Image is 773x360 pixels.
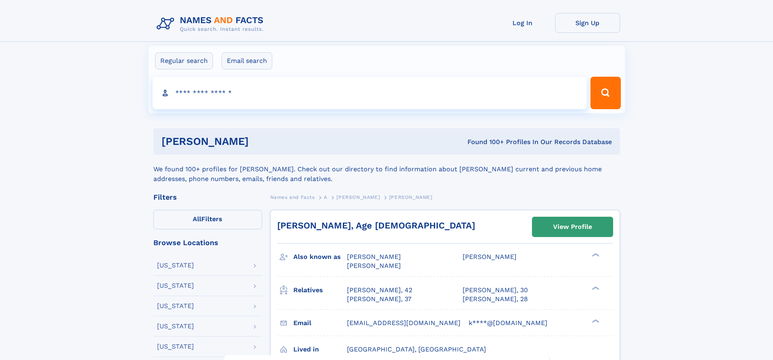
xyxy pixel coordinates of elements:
[336,194,380,200] span: [PERSON_NAME]
[336,192,380,202] a: [PERSON_NAME]
[193,215,201,223] span: All
[153,194,262,201] div: Filters
[553,218,592,236] div: View Profile
[347,345,486,353] span: [GEOGRAPHIC_DATA], [GEOGRAPHIC_DATA]
[590,285,600,291] div: ❯
[157,303,194,309] div: [US_STATE]
[347,295,411,304] a: [PERSON_NAME], 37
[293,343,347,356] h3: Lived in
[324,192,327,202] a: A
[347,253,401,261] span: [PERSON_NAME]
[590,77,620,109] button: Search Button
[277,220,475,231] a: [PERSON_NAME], Age [DEMOGRAPHIC_DATA]
[161,136,358,147] h1: [PERSON_NAME]
[590,318,600,323] div: ❯
[555,13,620,33] a: Sign Up
[155,52,213,69] label: Regular search
[463,286,528,295] a: [PERSON_NAME], 30
[293,250,347,264] h3: Also known as
[347,319,461,327] span: [EMAIL_ADDRESS][DOMAIN_NAME]
[153,239,262,246] div: Browse Locations
[157,282,194,289] div: [US_STATE]
[463,253,517,261] span: [PERSON_NAME]
[490,13,555,33] a: Log In
[532,217,613,237] a: View Profile
[347,262,401,269] span: [PERSON_NAME]
[222,52,272,69] label: Email search
[153,210,262,229] label: Filters
[293,316,347,330] h3: Email
[590,252,600,258] div: ❯
[153,13,270,35] img: Logo Names and Facts
[347,286,412,295] a: [PERSON_NAME], 42
[270,192,315,202] a: Names and Facts
[358,138,612,147] div: Found 100+ Profiles In Our Records Database
[153,77,587,109] input: search input
[157,323,194,330] div: [US_STATE]
[293,283,347,297] h3: Relatives
[157,262,194,269] div: [US_STATE]
[324,194,327,200] span: A
[157,343,194,350] div: [US_STATE]
[389,194,433,200] span: [PERSON_NAME]
[153,155,620,184] div: We found 100+ profiles for [PERSON_NAME]. Check out our directory to find information about [PERS...
[463,295,528,304] a: [PERSON_NAME], 28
